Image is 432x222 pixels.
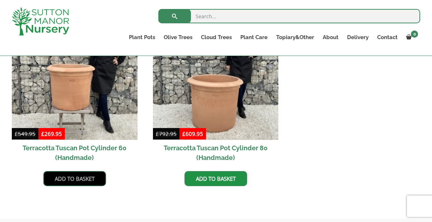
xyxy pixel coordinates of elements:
[402,32,420,42] a: 0
[156,130,159,137] span: £
[41,130,44,137] span: £
[153,14,279,140] img: Terracotta Tuscan Pot Cylinder 80 (Handmade)
[41,130,62,137] bdi: 269.95
[182,130,186,137] span: £
[197,32,236,42] a: Cloud Trees
[12,140,138,166] h2: Terracotta Tuscan Pot Cylinder 60 (Handmade)
[153,140,279,166] h2: Terracotta Tuscan Pot Cylinder 80 (Handmade)
[156,130,177,137] bdi: 792.95
[125,32,159,42] a: Plant Pots
[236,32,272,42] a: Plant Care
[158,9,420,23] input: Search...
[15,130,35,137] bdi: 549.95
[12,14,138,140] img: Terracotta Tuscan Pot Cylinder 60 (Handmade)
[153,14,279,166] a: Sale! Terracotta Tuscan Pot Cylinder 80 (Handmade)
[411,30,418,38] span: 0
[373,32,402,42] a: Contact
[43,171,106,186] a: Add to basket: “Terracotta Tuscan Pot Cylinder 60 (Handmade)”
[15,130,18,137] span: £
[12,7,69,36] img: logo
[318,32,343,42] a: About
[159,32,197,42] a: Olive Trees
[272,32,318,42] a: Topiary&Other
[184,171,247,186] a: Add to basket: “Terracotta Tuscan Pot Cylinder 80 (Handmade)”
[343,32,373,42] a: Delivery
[12,14,138,166] a: Sale! Terracotta Tuscan Pot Cylinder 60 (Handmade)
[182,130,203,137] bdi: 609.95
